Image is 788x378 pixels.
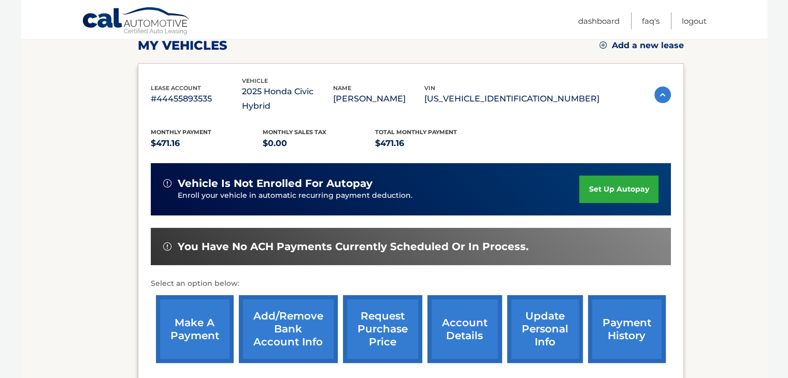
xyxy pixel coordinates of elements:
img: accordion-active.svg [654,86,671,103]
img: alert-white.svg [163,179,171,187]
h2: my vehicles [138,38,227,53]
p: $471.16 [375,136,488,151]
a: set up autopay [579,176,658,203]
span: vehicle is not enrolled for autopay [178,177,372,190]
a: update personal info [507,295,583,363]
span: Total Monthly Payment [375,128,457,136]
p: [US_VEHICLE_IDENTIFICATION_NUMBER] [424,92,599,106]
a: account details [427,295,502,363]
a: Dashboard [578,12,620,30]
a: Logout [682,12,707,30]
p: $0.00 [263,136,375,151]
a: make a payment [156,295,234,363]
span: Monthly Payment [151,128,211,136]
img: alert-white.svg [163,242,171,251]
p: #44455893535 [151,92,242,106]
a: Add/Remove bank account info [239,295,338,363]
img: add.svg [599,41,607,49]
p: Enroll your vehicle in automatic recurring payment deduction. [178,190,580,201]
a: Cal Automotive [82,7,191,37]
span: vehicle [242,77,268,84]
p: $471.16 [151,136,263,151]
p: Select an option below: [151,278,671,290]
p: 2025 Honda Civic Hybrid [242,84,333,113]
span: lease account [151,84,201,92]
span: name [333,84,351,92]
span: vin [424,84,435,92]
a: payment history [588,295,666,363]
span: Monthly sales Tax [263,128,326,136]
a: Add a new lease [599,40,684,51]
p: [PERSON_NAME] [333,92,424,106]
span: You have no ACH payments currently scheduled or in process. [178,240,528,253]
a: request purchase price [343,295,422,363]
a: FAQ's [642,12,660,30]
